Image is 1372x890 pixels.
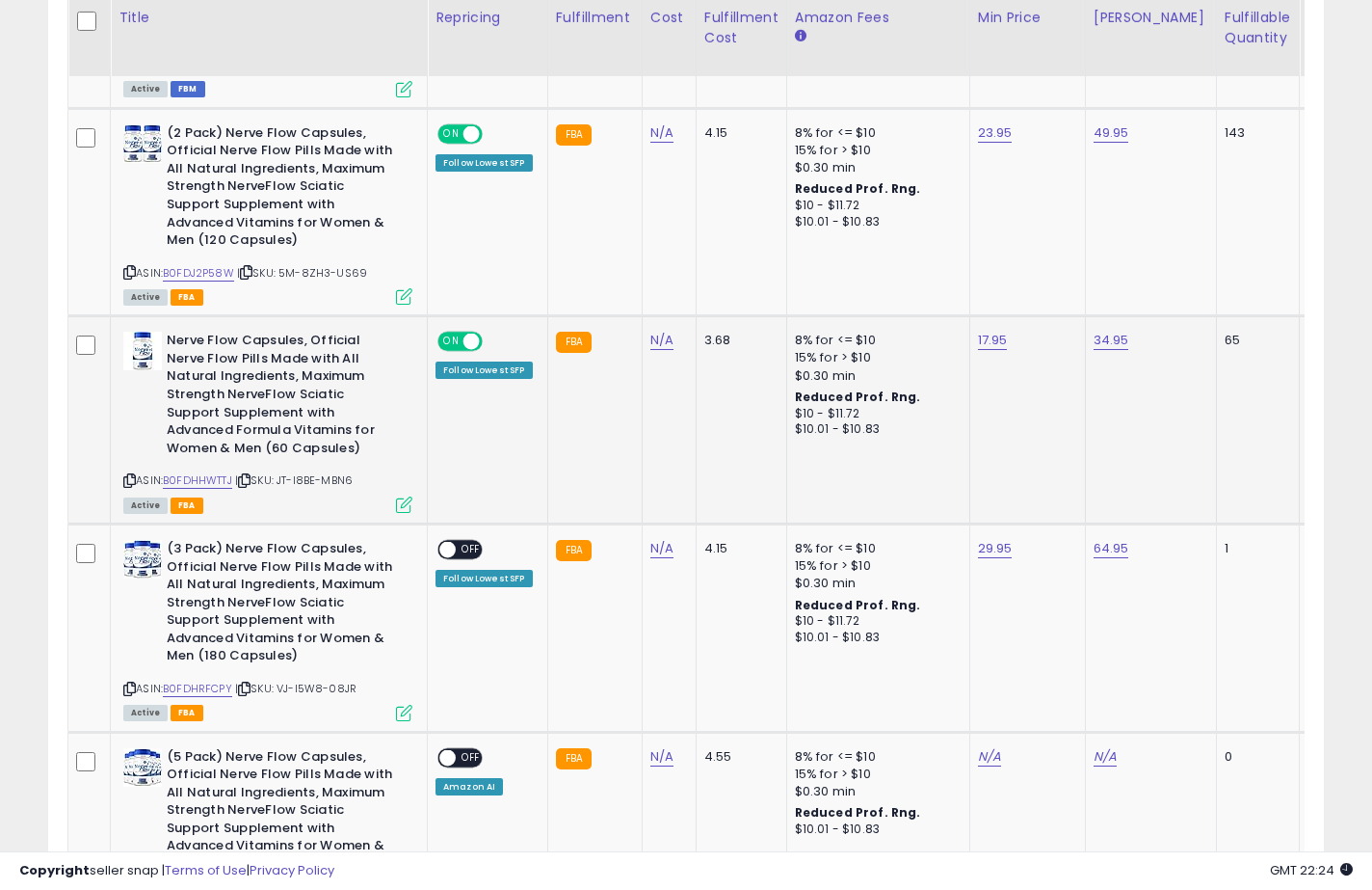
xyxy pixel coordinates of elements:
a: N/A [650,331,673,350]
small: FBA [556,748,592,769]
div: $10 - $11.72 [795,406,955,422]
small: FBA [556,540,592,561]
img: 41+JIFsI3-L._SL40_.jpg [123,332,162,370]
div: Min Price [978,8,1077,28]
div: 8% for <= $10 [795,332,955,349]
div: 1 [1225,540,1284,557]
div: 15% for > $10 [795,766,955,783]
b: (5 Pack) Nerve Flow Capsules, Official Nerve Flow Pills Made with All Natural Ingredients, Maximu... [167,748,401,878]
a: Terms of Use [165,861,247,879]
div: ASIN: [123,332,412,511]
span: OFF [456,542,487,558]
div: 65 [1225,332,1284,349]
div: Amazon Fees [795,8,962,28]
a: N/A [650,747,673,767]
a: N/A [650,539,673,558]
a: 34.95 [1094,331,1129,350]
span: All listings currently available for purchase on Amazon [123,498,168,514]
div: 4.55 [704,748,772,766]
div: Fulfillment Cost [704,8,778,48]
div: ASIN: [123,540,412,719]
div: seller snap | | [19,862,334,880]
div: $0.30 min [795,159,955,176]
a: B0FDHHWTTJ [163,472,232,489]
div: $0.30 min [795,783,955,800]
a: 49.95 [1094,123,1129,143]
span: | SKU: VJ-I5W8-08JR [235,681,356,696]
div: 4.15 [704,124,772,142]
a: N/A [978,747,1001,767]
span: All listings currently available for purchase on Amazon [123,289,168,306]
div: $10 - $11.72 [795,198,955,214]
span: FBA [171,289,203,306]
div: Amazon AI [435,778,503,796]
b: Reduced Prof. Rng. [795,597,921,613]
div: 8% for <= $10 [795,748,955,766]
span: | SKU: 5M-8ZH3-US69 [237,265,367,281]
a: 23.95 [978,123,1013,143]
span: OFF [456,749,487,766]
div: 15% for > $10 [795,557,955,575]
a: N/A [650,123,673,143]
div: 8% for <= $10 [795,540,955,557]
b: Nerve Flow Capsules, Official Nerve Flow Pills Made with All Natural Ingredients, Maximum Strengt... [167,332,401,462]
div: 8% for <= $10 [795,124,955,142]
a: 17.95 [978,331,1008,350]
div: Fulfillable Quantity [1225,8,1291,48]
b: Reduced Prof. Rng. [795,180,921,197]
span: OFF [480,334,511,350]
div: Follow Lowest SFP [435,154,533,172]
a: Privacy Policy [250,861,334,879]
span: FBM [171,81,205,97]
span: FBA [171,498,203,514]
span: ON [439,125,463,142]
small: FBA [556,124,592,146]
span: 2025-08-11 22:24 GMT [1270,861,1353,879]
div: $10.01 - $10.83 [795,214,955,230]
strong: Copyright [19,861,90,879]
div: 0 [1225,748,1284,766]
a: B0FDJ2P58W [163,265,234,282]
span: | SKU: JT-I8BE-MBN6 [235,472,353,488]
div: ASIN: [123,124,412,304]
div: $0.30 min [795,575,955,592]
a: 64.95 [1094,539,1129,558]
div: Cost [650,8,688,28]
div: 15% for > $10 [795,142,955,159]
div: 143 [1225,124,1284,142]
div: 15% for > $10 [795,349,955,366]
a: N/A [1094,747,1117,767]
span: All listings currently available for purchase on Amazon [123,81,168,97]
b: (3 Pack) Nerve Flow Capsules, Official Nerve Flow Pills Made with All Natural Ingredients, Maximu... [167,540,401,670]
b: Reduced Prof. Rng. [795,804,921,821]
div: Follow Lowest SFP [435,362,533,379]
div: Follow Lowest SFP [435,570,533,587]
img: 51HjdEkCymL._SL40_.jpg [123,124,162,163]
div: Fulfillment [556,8,634,28]
div: $10 - $11.72 [795,613,955,630]
span: FBA [171,705,203,721]
span: ON [439,334,463,350]
div: Title [119,8,419,28]
div: 3.68 [704,332,772,349]
b: (2 Pack) Nerve Flow Capsules, Official Nerve Flow Pills Made with All Natural Ingredients, Maximu... [167,124,401,255]
div: $0.30 min [795,367,955,385]
a: 29.95 [978,539,1013,558]
div: $10.01 - $10.83 [795,822,955,838]
img: 51vglxC0DiL._SL40_.jpg [123,748,162,787]
img: 51GQ7MJk1PL._SL40_.jpg [123,540,162,579]
div: 4.15 [704,540,772,557]
div: Repricing [435,8,540,28]
small: FBA [556,332,592,353]
span: OFF [480,125,511,142]
div: [PERSON_NAME] [1094,8,1208,28]
small: Amazon Fees. [795,28,806,45]
b: Reduced Prof. Rng. [795,389,921,405]
a: B0FDHRFCPY [163,681,232,697]
span: All listings currently available for purchase on Amazon [123,705,168,721]
div: $10.01 - $10.83 [795,630,955,646]
div: $10.01 - $10.83 [795,421,955,438]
